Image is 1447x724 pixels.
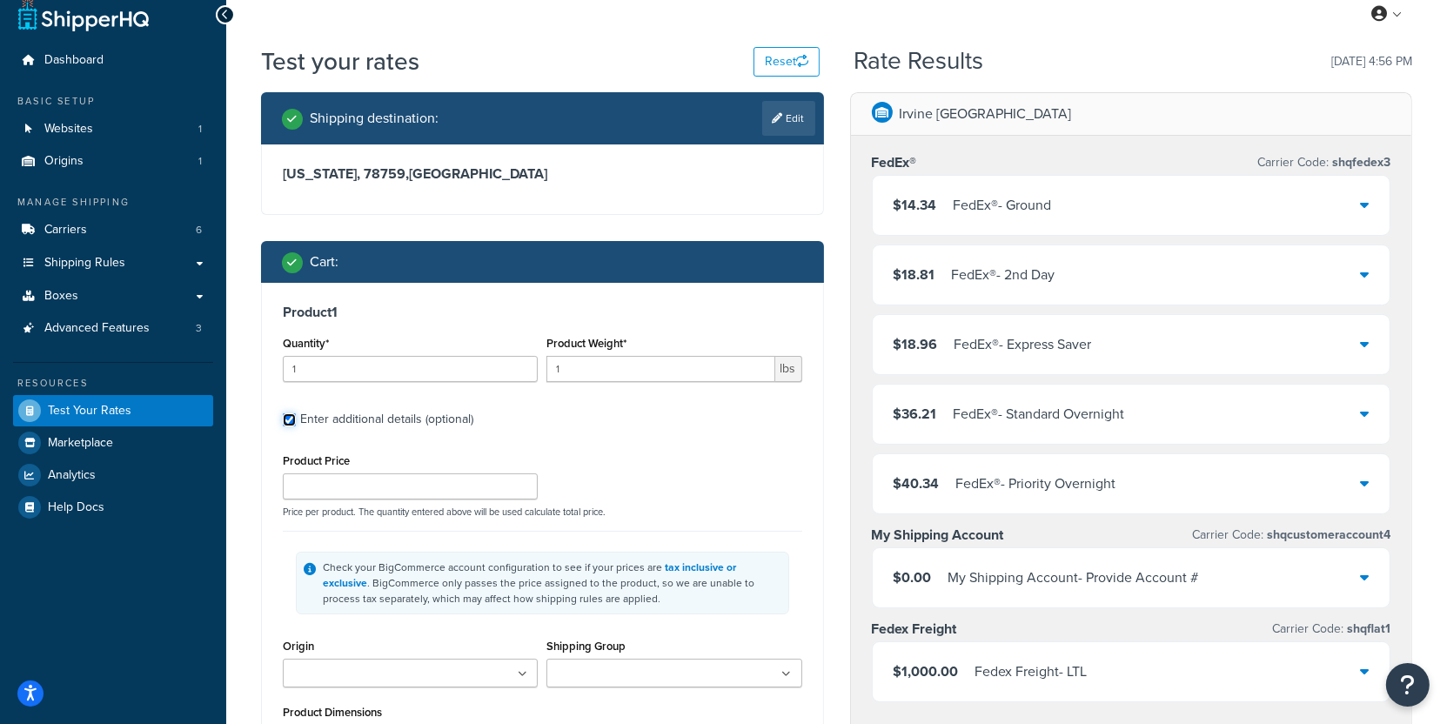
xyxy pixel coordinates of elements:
p: Carrier Code: [1192,523,1390,547]
button: Reset [754,47,820,77]
div: Basic Setup [13,94,213,109]
h3: Fedex Freight [872,620,957,638]
span: Websites [44,122,93,137]
div: Resources [13,376,213,391]
label: Product Dimensions [283,706,382,719]
li: Origins [13,145,213,178]
a: Test Your Rates [13,395,213,426]
h3: [US_STATE], 78759 , [GEOGRAPHIC_DATA] [283,165,802,183]
div: Check your BigCommerce account configuration to see if your prices are . BigCommerce only passes ... [323,560,781,607]
span: Shipping Rules [44,256,125,271]
a: Help Docs [13,492,213,523]
span: Test Your Rates [48,404,131,419]
h2: Cart : [310,254,338,270]
span: shqcustomeraccount4 [1263,526,1390,544]
span: Advanced Features [44,321,150,336]
h2: Shipping destination : [310,111,439,126]
a: Edit [762,101,815,136]
span: Help Docs [48,500,104,515]
div: FedEx® - 2nd Day [952,263,1055,287]
li: Advanced Features [13,312,213,345]
button: Open Resource Center [1386,663,1430,707]
h3: Product 1 [283,304,802,321]
span: shqflat1 [1343,620,1390,638]
a: Analytics [13,459,213,491]
label: Origin [283,640,314,653]
div: Enter additional details (optional) [300,407,473,432]
h1: Test your rates [261,44,419,78]
a: Advanced Features3 [13,312,213,345]
h3: FedEx® [872,154,917,171]
span: Dashboard [44,53,104,68]
a: Origins1 [13,145,213,178]
div: FedEx® - Priority Overnight [956,472,1116,496]
span: Analytics [48,468,96,483]
span: Boxes [44,289,78,304]
div: Fedex Freight - LTL [975,660,1088,684]
span: $0.00 [894,567,932,587]
p: Carrier Code: [1272,617,1390,641]
p: Price per product. The quantity entered above will be used calculate total price. [278,506,807,518]
span: $1,000.00 [894,661,959,681]
a: Shipping Rules [13,247,213,279]
input: Enter additional details (optional) [283,413,296,426]
p: Carrier Code: [1257,151,1390,175]
span: lbs [775,356,802,382]
span: $18.81 [894,265,935,285]
span: 6 [196,223,202,238]
label: Product Price [283,454,350,467]
a: Carriers6 [13,214,213,246]
p: [DATE] 4:56 PM [1331,50,1412,74]
a: tax inclusive or exclusive [323,560,736,591]
p: Irvine [GEOGRAPHIC_DATA] [900,102,1072,126]
div: Manage Shipping [13,195,213,210]
input: 0.00 [546,356,774,382]
label: Product Weight* [546,337,626,350]
span: shqfedex3 [1329,153,1390,171]
span: $14.34 [894,195,937,215]
a: Marketplace [13,427,213,459]
label: Shipping Group [546,640,626,653]
li: Carriers [13,214,213,246]
span: 1 [198,122,202,137]
span: $40.34 [894,473,940,493]
div: FedEx® - Ground [954,193,1052,218]
span: 1 [198,154,202,169]
span: Carriers [44,223,87,238]
span: Marketplace [48,436,113,451]
a: Boxes [13,280,213,312]
label: Quantity* [283,337,329,350]
span: 3 [196,321,202,336]
h2: Rate Results [854,48,983,75]
span: $18.96 [894,334,938,354]
h3: My Shipping Account [872,526,1004,544]
input: 0 [283,356,538,382]
div: FedEx® - Standard Overnight [954,402,1125,426]
div: FedEx® - Express Saver [955,332,1092,357]
span: Origins [44,154,84,169]
li: Websites [13,113,213,145]
a: Dashboard [13,44,213,77]
span: $36.21 [894,404,937,424]
a: Websites1 [13,113,213,145]
div: My Shipping Account - Provide Account # [948,566,1199,590]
